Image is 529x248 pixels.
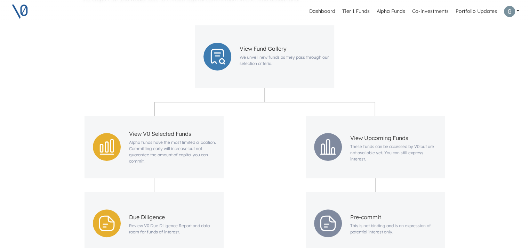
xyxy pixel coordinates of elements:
[240,45,287,52] span: View Fund Gallery
[350,213,439,221] span: Pre-commit
[350,134,439,142] span: View Upcoming Funds
[129,223,218,235] span: Review V0 Due Diligence Report and data room for funds of interest.
[350,143,439,162] span: These funds can be accessed by V0 but are not available yet. You can still express interest.
[129,139,218,164] span: Alpha funds have the most limited allocation. Committing early will increase but not guarantee th...
[374,5,408,18] a: Alpha Funds
[129,130,191,137] span: View V0 Selected Funds
[409,5,451,18] a: Co-investments
[240,54,329,67] span: We unveil new funds as they pass through our selection criteria.
[306,5,338,18] a: Dashboard
[350,223,439,235] span: This is not binding and is an expression of potential interest only.
[240,44,329,53] a: View Fund Gallery
[504,6,515,17] img: Profile
[339,5,372,18] a: Tier 1 Funds
[11,3,29,20] img: V0 logo
[129,130,218,138] a: View V0 Selected Funds
[453,5,500,18] a: Portfolio Updates
[129,213,218,221] span: Due Diligence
